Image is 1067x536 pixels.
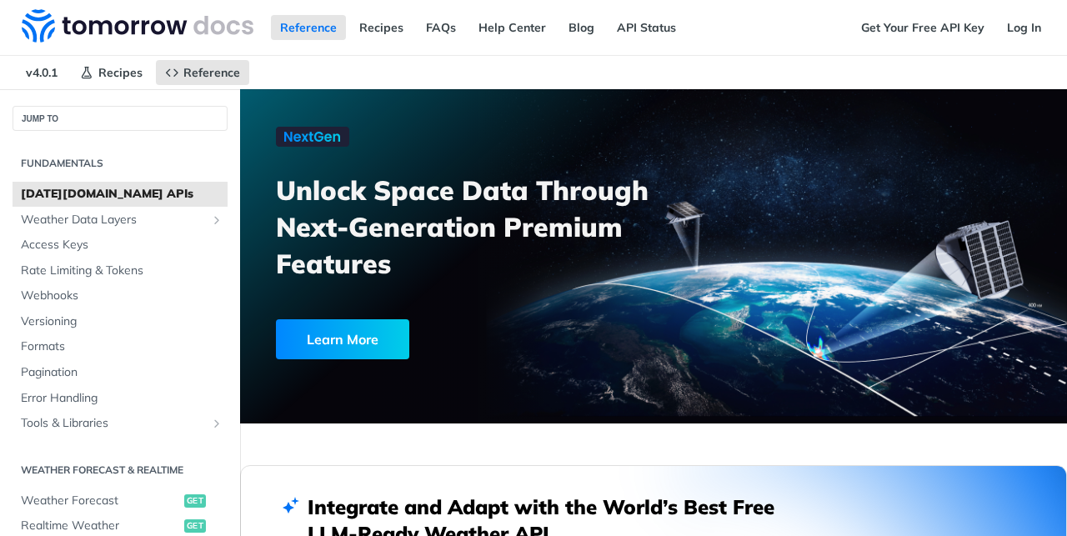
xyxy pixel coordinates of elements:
[21,212,206,228] span: Weather Data Layers
[998,15,1050,40] a: Log In
[417,15,465,40] a: FAQs
[13,182,228,207] a: [DATE][DOMAIN_NAME] APIs
[608,15,685,40] a: API Status
[13,283,228,308] a: Webhooks
[13,258,228,283] a: Rate Limiting & Tokens
[13,106,228,131] button: JUMP TO
[13,386,228,411] a: Error Handling
[559,15,604,40] a: Blog
[276,172,672,282] h3: Unlock Space Data Through Next-Generation Premium Features
[21,338,223,355] span: Formats
[276,127,349,147] img: NextGen
[469,15,555,40] a: Help Center
[21,186,223,203] span: [DATE][DOMAIN_NAME] APIs
[184,519,206,533] span: get
[21,313,223,330] span: Versioning
[13,156,228,171] h2: Fundamentals
[276,319,593,359] a: Learn More
[98,65,143,80] span: Recipes
[183,65,240,80] span: Reference
[13,208,228,233] a: Weather Data LayersShow subpages for Weather Data Layers
[21,390,223,407] span: Error Handling
[210,213,223,227] button: Show subpages for Weather Data Layers
[13,334,228,359] a: Formats
[21,364,223,381] span: Pagination
[21,263,223,279] span: Rate Limiting & Tokens
[22,9,253,43] img: Tomorrow.io Weather API Docs
[21,237,223,253] span: Access Keys
[156,60,249,85] a: Reference
[13,463,228,478] h2: Weather Forecast & realtime
[350,15,413,40] a: Recipes
[184,494,206,508] span: get
[13,309,228,334] a: Versioning
[13,233,228,258] a: Access Keys
[17,60,67,85] span: v4.0.1
[21,493,180,509] span: Weather Forecast
[21,288,223,304] span: Webhooks
[21,518,180,534] span: Realtime Weather
[13,411,228,436] a: Tools & LibrariesShow subpages for Tools & Libraries
[21,415,206,432] span: Tools & Libraries
[852,15,994,40] a: Get Your Free API Key
[13,488,228,513] a: Weather Forecastget
[13,360,228,385] a: Pagination
[71,60,152,85] a: Recipes
[271,15,346,40] a: Reference
[210,417,223,430] button: Show subpages for Tools & Libraries
[276,319,409,359] div: Learn More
